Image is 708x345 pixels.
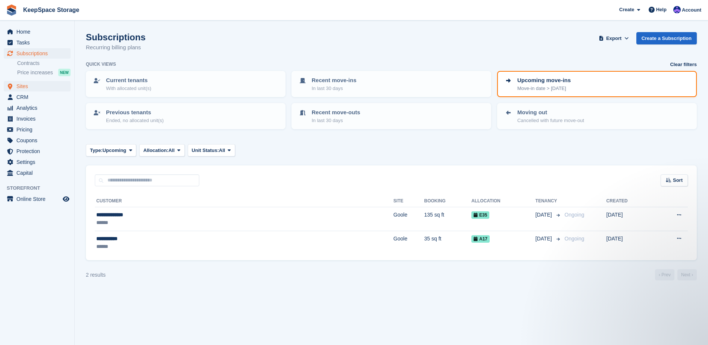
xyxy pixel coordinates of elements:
span: Create [619,6,634,13]
a: menu [4,81,71,91]
span: [DATE] [536,235,553,243]
p: Move-in date > [DATE] [517,85,571,92]
a: Current tenants With allocated unit(s) [87,72,285,96]
button: Allocation: All [139,144,185,156]
div: 2 results [86,271,106,279]
p: Recurring billing plans [86,43,146,52]
td: 35 sq ft [424,231,472,254]
button: Type: Upcoming [86,144,136,156]
a: Upcoming move-ins Move-in date > [DATE] [498,72,696,96]
p: Cancelled with future move-out [517,117,584,124]
th: Customer [95,195,393,207]
a: menu [4,27,71,37]
p: Upcoming move-ins [517,76,571,85]
p: Previous tenants [106,108,164,117]
a: Next [677,269,697,280]
span: Invoices [16,114,61,124]
span: Settings [16,157,61,167]
p: Recent move-ins [312,76,356,85]
a: KeepSpace Storage [20,4,82,16]
span: CRM [16,92,61,102]
span: Home [16,27,61,37]
span: Upcoming [103,147,127,154]
img: stora-icon-8386f47178a22dfd0bd8f6a31ec36ba5ce8667c1dd55bd0f319d3a0aa187defe.svg [6,4,17,16]
span: Capital [16,168,61,178]
a: menu [4,194,71,204]
span: Account [682,6,701,14]
span: Sites [16,81,61,91]
span: Tasks [16,37,61,48]
p: Current tenants [106,76,151,85]
nav: Page [654,269,698,280]
a: Previous tenants Ended, no allocated unit(s) [87,104,285,128]
p: Moving out [517,108,584,117]
td: [DATE] [606,231,654,254]
p: Recent move-outs [312,108,360,117]
a: menu [4,124,71,135]
button: Unit Status: All [188,144,235,156]
th: Site [393,195,424,207]
a: menu [4,37,71,48]
p: In last 30 days [312,117,360,124]
span: Price increases [17,69,53,76]
h6: Quick views [86,61,116,68]
td: 135 sq ft [424,207,472,231]
button: Export [598,32,630,44]
a: Create a Subscription [636,32,697,44]
span: [DATE] [536,211,553,219]
span: Storefront [7,184,74,192]
a: menu [4,135,71,146]
a: Contracts [17,60,71,67]
span: Type: [90,147,103,154]
a: menu [4,168,71,178]
a: menu [4,157,71,167]
p: With allocated unit(s) [106,85,151,92]
span: All [219,147,225,154]
a: menu [4,146,71,156]
span: Unit Status: [192,147,219,154]
p: In last 30 days [312,85,356,92]
span: A17 [471,235,490,243]
span: Online Store [16,194,61,204]
a: menu [4,114,71,124]
td: Goole [393,207,424,231]
td: Goole [393,231,424,254]
a: menu [4,103,71,113]
th: Created [606,195,654,207]
div: NEW [58,69,71,76]
a: Price increases NEW [17,68,71,77]
td: [DATE] [606,207,654,231]
a: menu [4,48,71,59]
span: Ongoing [565,212,584,218]
span: Protection [16,146,61,156]
span: Analytics [16,103,61,113]
a: menu [4,92,71,102]
a: Recent move-outs In last 30 days [292,104,490,128]
span: Pricing [16,124,61,135]
span: Subscriptions [16,48,61,59]
th: Booking [424,195,472,207]
span: Sort [673,177,683,184]
a: Clear filters [670,61,697,68]
p: Ended, no allocated unit(s) [106,117,164,124]
span: Export [606,35,621,42]
th: Allocation [471,195,536,207]
span: Coupons [16,135,61,146]
h1: Subscriptions [86,32,146,42]
a: Previous [655,269,674,280]
span: Help [656,6,667,13]
span: E35 [471,211,489,219]
img: Chloe Clark [673,6,681,13]
span: Ongoing [565,236,584,242]
span: Allocation: [143,147,168,154]
span: All [168,147,175,154]
th: Tenancy [536,195,562,207]
a: Moving out Cancelled with future move-out [498,104,696,128]
a: Recent move-ins In last 30 days [292,72,490,96]
a: Preview store [62,195,71,203]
